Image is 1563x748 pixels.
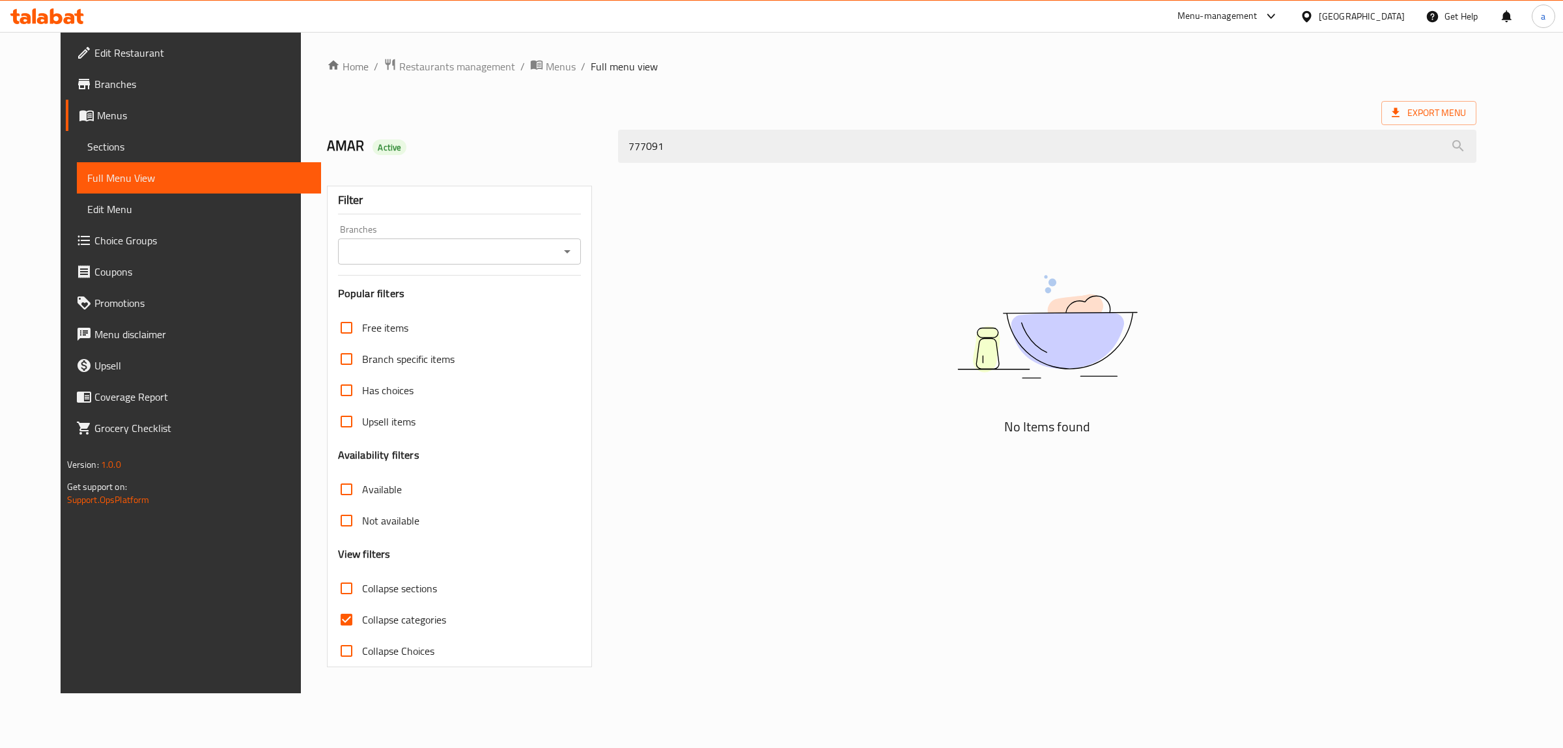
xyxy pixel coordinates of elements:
[94,76,311,92] span: Branches
[94,264,311,280] span: Coupons
[77,194,322,225] a: Edit Menu
[66,68,322,100] a: Branches
[77,131,322,162] a: Sections
[87,170,311,186] span: Full Menu View
[362,513,419,528] span: Not available
[558,242,576,261] button: Open
[399,59,515,74] span: Restaurants management
[66,412,322,444] a: Grocery Checklist
[66,287,322,319] a: Promotions
[327,58,1477,75] nav: breadcrumb
[66,37,322,68] a: Edit Restaurant
[97,108,311,123] span: Menus
[338,547,391,562] h3: View filters
[66,225,322,256] a: Choice Groups
[374,59,378,74] li: /
[362,414,415,429] span: Upsell items
[362,351,455,367] span: Branch specific items
[362,643,434,659] span: Collapse Choices
[373,139,406,155] div: Active
[87,201,311,217] span: Edit Menu
[373,141,406,154] span: Active
[66,256,322,287] a: Coupons
[94,420,311,436] span: Grocery Checklist
[94,45,311,61] span: Edit Restaurant
[618,130,1476,163] input: search
[1319,9,1405,23] div: [GEOGRAPHIC_DATA]
[546,59,576,74] span: Menus
[884,240,1210,413] img: dish.svg
[67,491,150,508] a: Support.OpsPlatform
[581,59,585,74] li: /
[530,58,576,75] a: Menus
[101,456,121,473] span: 1.0.0
[66,100,322,131] a: Menus
[362,382,414,398] span: Has choices
[67,456,99,473] span: Version:
[338,186,581,214] div: Filter
[77,162,322,194] a: Full Menu View
[384,58,515,75] a: Restaurants management
[884,416,1210,437] h5: No Items found
[94,389,311,405] span: Coverage Report
[66,319,322,350] a: Menu disclaimer
[1392,105,1466,121] span: Export Menu
[362,581,437,596] span: Collapse sections
[338,448,419,463] h3: Availability filters
[362,320,408,336] span: Free items
[94,358,311,373] span: Upsell
[94,233,311,248] span: Choice Groups
[1541,9,1545,23] span: a
[362,612,446,627] span: Collapse categories
[591,59,658,74] span: Full menu view
[1177,8,1258,24] div: Menu-management
[520,59,525,74] li: /
[87,139,311,154] span: Sections
[66,381,322,412] a: Coverage Report
[94,326,311,342] span: Menu disclaimer
[338,286,581,301] h3: Popular filters
[362,482,402,497] span: Available
[327,59,369,74] a: Home
[66,350,322,381] a: Upsell
[94,295,311,311] span: Promotions
[1381,101,1476,125] span: Export Menu
[327,136,602,156] h2: AMAR
[67,478,127,495] span: Get support on:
